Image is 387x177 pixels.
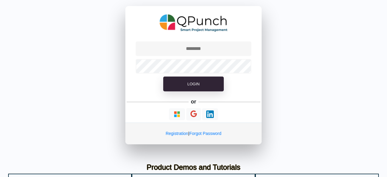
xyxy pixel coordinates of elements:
h5: or [190,97,197,106]
img: Loading... [206,110,214,118]
img: QPunch [160,12,228,34]
h3: Product Demos and Tutorials [13,163,374,172]
button: Continue With Google [186,108,201,120]
button: Continue With LinkedIn [202,108,218,120]
div: | [125,123,262,144]
button: Continue With Microsoft Azure [169,108,185,120]
a: Registration [166,131,188,136]
span: Login [187,82,200,86]
img: Loading... [173,110,181,118]
button: Login [163,77,224,92]
a: Forgot Password [189,131,221,136]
